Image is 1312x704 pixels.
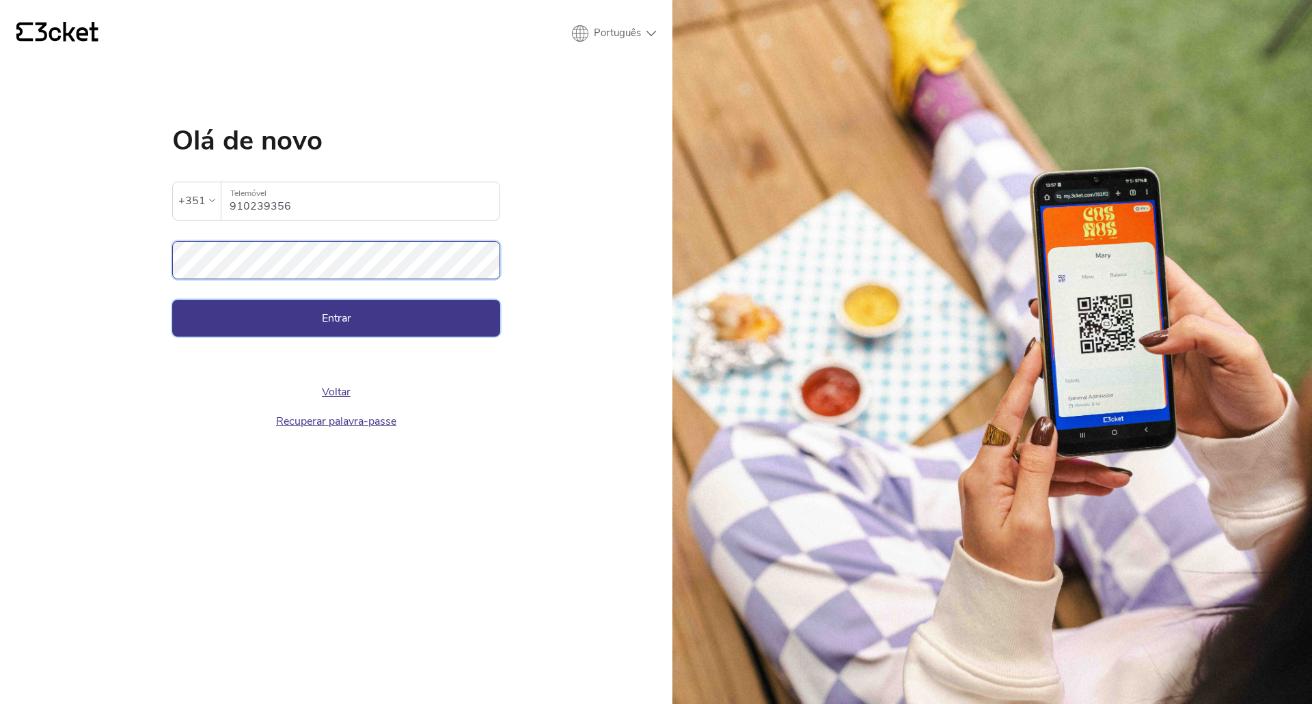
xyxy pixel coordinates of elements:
h1: Olá de novo [172,127,500,154]
label: Telemóvel [221,182,500,205]
button: Entrar [172,300,500,337]
div: +351 [178,191,206,211]
a: {' '} [16,22,98,45]
g: {' '} [16,23,33,42]
a: Voltar [322,384,351,399]
label: Palavra-passe [172,241,500,264]
input: Telemóvel [230,182,500,220]
a: Recuperar palavra-passe [276,414,396,429]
